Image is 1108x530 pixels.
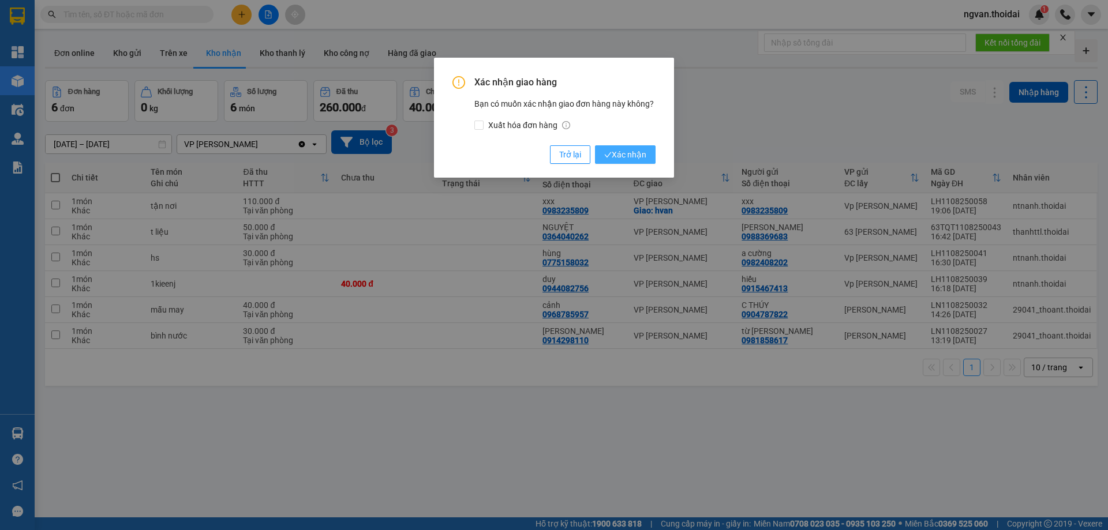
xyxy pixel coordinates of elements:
[562,121,570,129] span: info-circle
[474,97,656,131] div: Bạn có muốn xác nhận giao đơn hàng này không?
[550,145,590,164] button: Trở lại
[474,76,656,89] span: Xác nhận giao hàng
[452,76,465,89] span: exclamation-circle
[10,9,104,47] strong: CÔNG TY TNHH DỊCH VỤ DU LỊCH THỜI ĐẠI
[559,148,581,161] span: Trở lại
[604,151,612,159] span: check
[604,148,646,161] span: Xác nhận
[108,77,196,89] span: 31NQT1208250065
[484,119,575,131] span: Xuất hóa đơn hàng
[4,41,6,100] img: logo
[8,50,107,91] span: Chuyển phát nhanh: [GEOGRAPHIC_DATA] - [GEOGRAPHIC_DATA]
[595,145,656,164] button: checkXác nhận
